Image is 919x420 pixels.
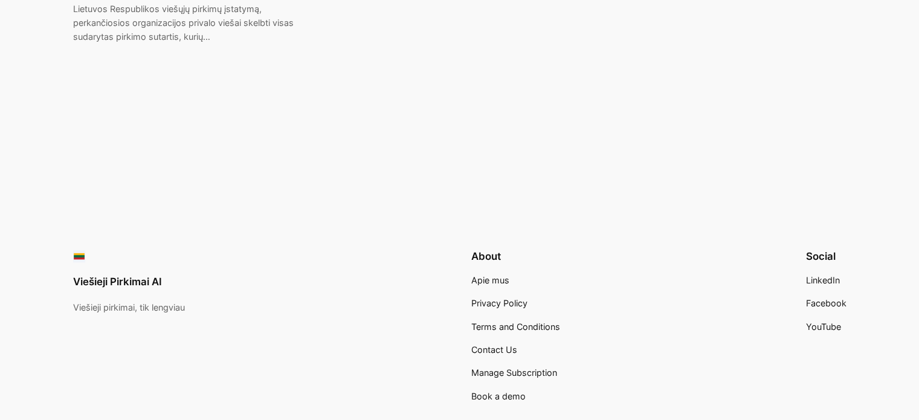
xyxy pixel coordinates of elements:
[806,274,846,334] nav: Footer navigation 3
[806,298,846,308] span: Facebook
[471,250,560,262] h2: About
[471,344,517,355] span: Contact Us
[73,301,185,314] p: Viešieji pirkimai, tik lengviau
[73,276,162,288] a: Viešieji Pirkimai AI
[806,321,841,332] span: YouTube
[471,390,526,403] a: Book a demo
[806,297,846,310] a: Facebook
[471,367,557,378] span: Manage Subscription
[471,297,527,310] a: Privacy Policy
[471,343,517,357] a: Contact Us
[471,366,557,380] a: Manage Subscription
[471,274,560,403] nav: Footer navigation 4
[806,320,841,334] a: YouTube
[471,298,527,308] span: Privacy Policy
[806,275,840,285] span: LinkedIn
[471,321,560,332] span: Terms and Conditions
[471,391,526,401] span: Book a demo
[471,274,509,287] a: Apie mus
[806,250,846,262] h2: Social
[471,275,509,285] span: Apie mus
[806,274,840,287] a: LinkedIn
[471,320,560,334] a: Terms and Conditions
[73,250,85,262] img: Viešieji pirkimai logo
